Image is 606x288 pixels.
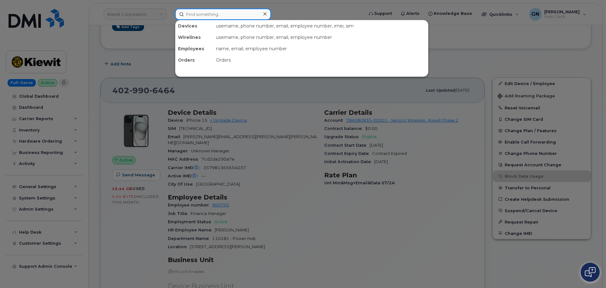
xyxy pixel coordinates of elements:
[175,9,271,20] input: Find something...
[213,54,428,66] div: Orders
[213,43,428,54] div: name, email, employee number
[213,20,428,32] div: username, phone number, email, employee number, imei, sim
[175,43,213,54] div: Employees
[175,20,213,32] div: Devices
[585,267,596,277] img: Open chat
[175,54,213,66] div: Orders
[213,32,428,43] div: username, phone number, email, employee number
[175,32,213,43] div: Wirelines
